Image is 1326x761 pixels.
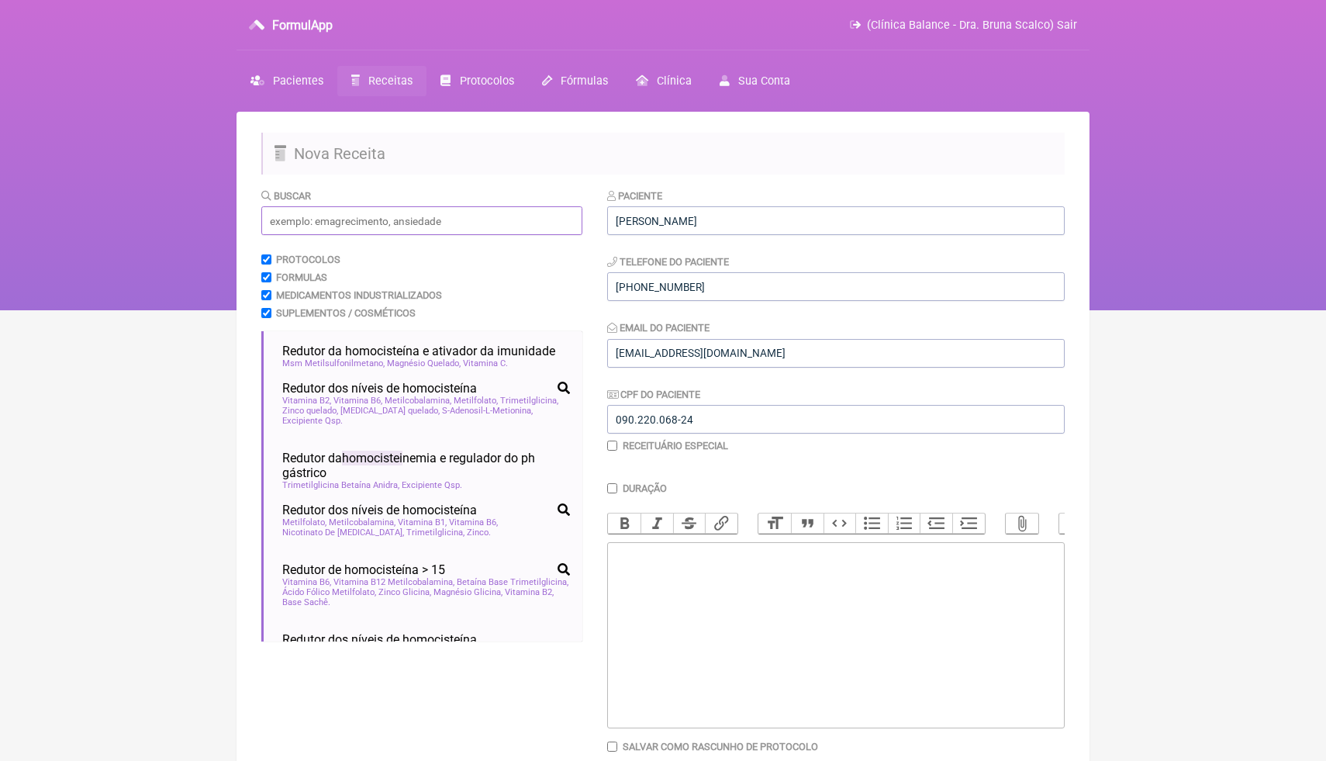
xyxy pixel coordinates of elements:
[282,577,331,587] span: Vitamina B6
[282,587,376,597] span: Ácido Fólico Metilfolato
[607,190,662,202] label: Paciente
[607,322,710,334] label: Email do Paciente
[276,272,327,283] label: Formulas
[607,256,729,268] label: Telefone do Paciente
[463,358,508,368] span: Vitamina C
[467,528,491,538] span: Zinco
[758,514,791,534] button: Heading
[387,358,461,368] span: Magnésio Quelado
[282,597,330,607] span: Base Sachê
[460,74,514,88] span: Protocolos
[952,514,985,534] button: Increase Level
[433,587,502,597] span: Magnésio Glicina
[282,416,343,426] span: Excipiente Qsp
[426,66,527,96] a: Protocolos
[608,514,641,534] button: Bold
[276,254,340,265] label: Protocolos
[791,514,824,534] button: Quote
[888,514,920,534] button: Numbers
[282,517,326,528] span: Metilfolato
[442,406,533,416] span: S-Adenosil-L-Metionina
[449,517,498,528] span: Vitamina B6
[920,514,952,534] button: Decrease Level
[282,396,331,406] span: Vitamina B2
[1006,514,1038,534] button: Attach Files
[398,517,447,528] span: Vitamina B1
[824,514,856,534] button: Code
[333,577,454,587] span: Vitamina B12 Metilcobalamina
[340,406,440,416] span: [MEDICAL_DATA] quelado
[282,503,477,517] span: Redutor dos níveis de homocisteína
[402,480,462,490] span: Excipiente Qsp
[855,514,888,534] button: Bullets
[457,577,568,587] span: Betaína Base Trimetilglicina
[623,741,818,752] label: Salvar como rascunho de Protocolo
[282,562,445,577] span: Redutor de homocisteína > 15
[623,440,728,451] label: Receituário Especial
[406,528,464,538] span: Trimetilglicina
[368,74,413,88] span: Receitas
[738,74,790,88] span: Sua Conta
[282,344,555,358] span: Redutor da homocisteína e ativador da imunidade
[329,517,395,528] span: Metilcobalamina
[237,66,337,96] a: Pacientes
[261,206,582,235] input: exemplo: emagrecimento, ansiedade
[276,289,442,301] label: Medicamentos Industrializados
[282,480,399,490] span: Trimetilglicina Betaína Anidra
[337,66,426,96] a: Receitas
[273,74,323,88] span: Pacientes
[282,632,477,647] span: Redutor dos níveis de homocisteína
[657,74,692,88] span: Clínica
[282,358,385,368] span: Msm Metilsulfonilmetano
[261,133,1065,175] h2: Nova Receita
[607,389,700,400] label: CPF do Paciente
[333,396,382,406] span: Vitamina B6
[282,528,404,538] span: Nicotinato De [MEDICAL_DATA]
[385,396,451,406] span: Metilcobalamina
[378,587,431,597] span: Zinco Glicina
[261,190,311,202] label: Buscar
[705,514,737,534] button: Link
[342,451,402,465] span: homocistei
[272,18,333,33] h3: FormulApp
[454,396,498,406] span: Metilfolato
[528,66,622,96] a: Fórmulas
[850,19,1077,32] a: (Clínica Balance - Dra. Bruna Scalco) Sair
[561,74,608,88] span: Fórmulas
[500,396,558,406] span: Trimetilglicina
[623,483,667,494] label: Duração
[282,381,477,396] span: Redutor dos níveis de homocisteína
[282,406,338,416] span: Zinco quelado
[505,587,554,597] span: Vitamina B2
[673,514,706,534] button: Strikethrough
[276,307,416,319] label: Suplementos / Cosméticos
[706,66,804,96] a: Sua Conta
[1059,514,1092,534] button: Undo
[622,66,706,96] a: Clínica
[641,514,673,534] button: Italic
[867,19,1077,32] span: (Clínica Balance - Dra. Bruna Scalco) Sair
[282,451,570,480] span: Redutor da nemia e regulador do ph gástrico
